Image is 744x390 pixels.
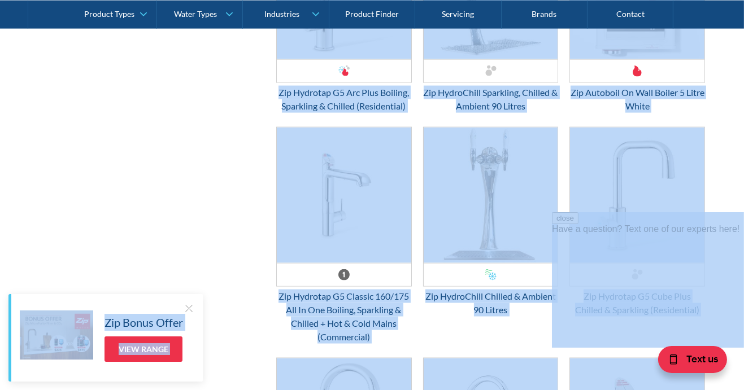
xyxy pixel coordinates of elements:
[423,127,559,317] a: Zip HydroChill Chilled & Ambient 90 LitresZip HydroChill Chilled & Ambient 90 Litres
[105,336,182,362] a: View Range
[423,290,559,317] div: Zip HydroChill Chilled & Ambient 90 Litres
[423,86,559,113] div: Zip HydroChill Sparkling, Chilled & Ambient 90 Litres
[569,127,705,317] a: Zip Hydrotap G5 Cube Plus Chilled & Sparkling (Residential)Zip Hydrotap G5 Cube Plus Chilled & Sp...
[276,86,412,113] div: Zip Hydrotap G5 Arc Plus Boiling, Sparkling & Chilled (Residential)
[654,334,744,390] iframe: podium webchat widget bubble
[20,310,93,360] img: Zip Bonus Offer
[174,9,217,19] div: Water Types
[552,212,744,348] iframe: podium webchat widget prompt
[569,86,705,113] div: Zip Autoboil On Wall Boiler 5 Litre White
[84,9,134,19] div: Product Types
[424,128,558,263] img: Zip HydroChill Chilled & Ambient 90 Litres
[277,128,411,263] img: Zip Hydrotap G5 Classic 160/175 All In One Boiling, Sparkling & Chilled + Hot & Cold Mains (Comme...
[570,128,704,263] img: Zip Hydrotap G5 Cube Plus Chilled & Sparkling (Residential)
[276,127,412,344] a: Zip Hydrotap G5 Classic 160/175 All In One Boiling, Sparkling & Chilled + Hot & Cold Mains (Comme...
[105,314,183,331] h5: Zip Bonus Offer
[276,290,412,344] div: Zip Hydrotap G5 Classic 160/175 All In One Boiling, Sparkling & Chilled + Hot & Cold Mains (Comme...
[264,9,299,19] div: Industries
